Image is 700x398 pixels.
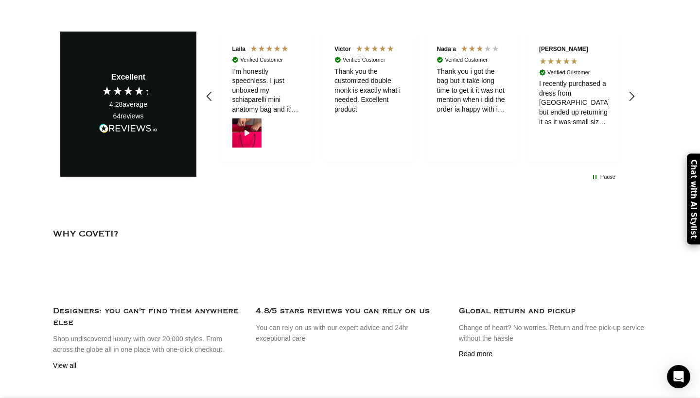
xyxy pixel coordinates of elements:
div: 3 Stars [460,45,502,55]
a: Read more reviews on REVIEWS.io [99,124,157,136]
div: 5 Stars [355,45,397,55]
img: Icon1_footer [53,274,77,298]
div: Pause carousel [592,173,615,182]
img: Icon3_footer [459,274,483,298]
div: average [109,100,147,110]
div: Pause [600,173,615,181]
div: Review by Brittany S, 5 out of 5 stars [523,32,625,162]
div: reviews [113,112,143,121]
p: You can rely on us with our expert advice and 24hr exceptional care [256,322,444,344]
div: REVIEWS.io Carousel Scroll Right [620,85,643,108]
div: [PERSON_NAME] [539,45,588,53]
div: Open Intercom Messenger [667,365,690,388]
div: I’m honestly speechless. I just unboxed my schiaparelli mini anatomy bag and it’s even more exqui... [232,67,302,115]
h4: WHY COVETI? [53,234,118,235]
div: Review by Nada a, 3 out of 5 stars [420,32,523,162]
div: Verified Customer [547,69,590,76]
div: Excellent [111,72,145,83]
div: Thank you the customized double monk is exactly what i needed. Excellent product [334,67,404,115]
a: Read more [459,350,492,358]
div: 5 Stars [539,57,580,67]
p: Shop undiscovered luxury with over 20,000 styles. From across the globe all in one place with one... [53,333,241,355]
span: 4.28 [109,100,122,108]
span: 64 [113,112,121,120]
h4: Designers: you can't find them anywhere else [53,306,241,329]
img: Icon2_footer [256,274,280,298]
div: Nada a [437,45,456,53]
p: Change of heart? No worries. Return and free pick-up service without the hassle [459,322,647,344]
a: View all [53,362,76,369]
div: Verified Customer [445,56,488,64]
h4: Global return and pickup [459,306,647,317]
div: Customer reviews carousel with auto-scroll controls [196,22,645,171]
div: Thank you i got the bag but it take long time to get it it was not mention when i did the order i... [437,67,507,115]
div: Review by Laila, 5 out of 5 stars [216,32,318,162]
div: Verified Customer [343,56,385,64]
div: Customer reviews [216,22,625,171]
div: Verified Customer [241,56,283,64]
div: 4.28 Stars [102,85,155,96]
h4: 4.8/5 stars reviews you can rely on us [256,306,444,317]
div: 5 Stars [250,45,291,55]
div: I recently purchased a dress from [GEOGRAPHIC_DATA] but ended up returning it as it was small siz... [539,79,609,127]
div: Review by Victor, 5 out of 5 stars [318,32,420,162]
div: Victor [334,45,351,53]
div: REVIEWS.io Carousel Scroll Left [198,85,221,108]
div: Laila [232,45,245,53]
